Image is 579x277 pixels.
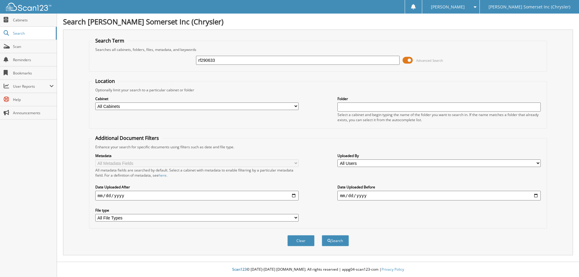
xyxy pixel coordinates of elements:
legend: Additional Document Filters [92,135,162,141]
label: Folder [337,96,541,101]
span: Scan123 [232,267,247,272]
legend: Search Term [92,37,127,44]
div: Enhance your search for specific documents using filters such as date and file type. [92,144,544,150]
a: here [159,173,166,178]
span: Search [13,31,53,36]
label: Date Uploaded Before [337,184,541,190]
legend: Location [92,78,118,84]
span: Cabinets [13,17,54,23]
label: Date Uploaded After [95,184,299,190]
span: Announcements [13,110,54,115]
span: Reminders [13,57,54,62]
button: Clear [287,235,315,246]
span: [PERSON_NAME] Somerset Inc (Chrysler) [489,5,570,9]
h1: Search [PERSON_NAME] Somerset Inc (Chrysler) [63,17,573,27]
label: Metadata [95,153,299,158]
a: Privacy Policy [381,267,404,272]
button: Search [322,235,349,246]
span: Advanced Search [416,58,443,63]
div: Select a cabinet and begin typing the name of the folder you want to search in. If the name match... [337,112,541,122]
input: end [337,191,541,200]
div: Searches all cabinets, folders, files, metadata, and keywords [92,47,544,52]
label: Cabinet [95,96,299,101]
input: start [95,191,299,200]
label: Uploaded By [337,153,541,158]
span: User Reports [13,84,49,89]
div: © [DATE]-[DATE] [DOMAIN_NAME]. All rights reserved | appg04-scan123-com | [57,262,579,277]
iframe: Chat Widget [549,248,579,277]
div: All metadata fields are searched by default. Select a cabinet with metadata to enable filtering b... [95,168,299,178]
div: Optionally limit your search to a particular cabinet or folder [92,87,544,93]
span: [PERSON_NAME] [431,5,465,9]
img: scan123-logo-white.svg [6,3,51,11]
span: Help [13,97,54,102]
span: Scan [13,44,54,49]
span: Bookmarks [13,71,54,76]
label: File type [95,208,299,213]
